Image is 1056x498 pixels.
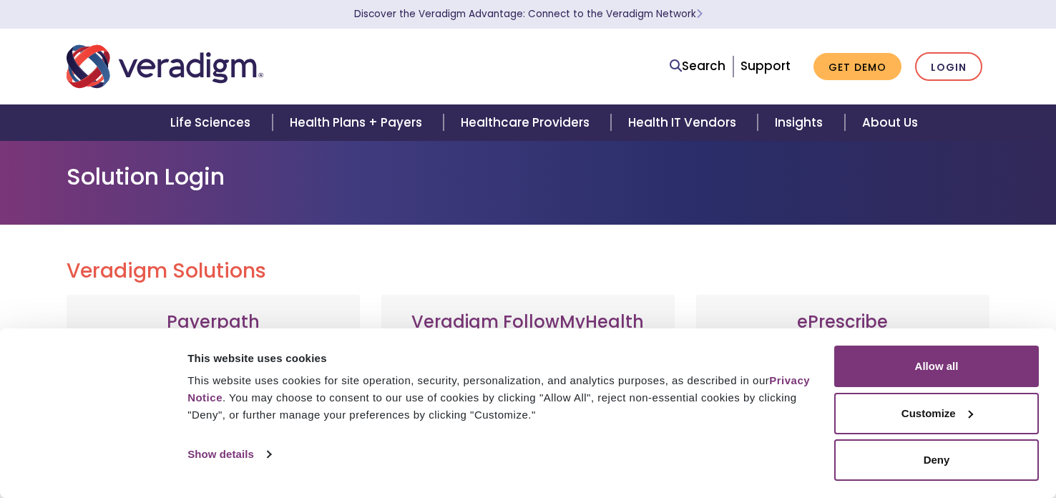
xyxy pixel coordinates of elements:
[444,104,611,141] a: Healthcare Providers
[153,104,272,141] a: Life Sciences
[67,259,989,283] h2: Veradigm Solutions
[834,393,1039,434] button: Customize
[187,372,818,424] div: This website uses cookies for site operation, security, personalization, and analytics purposes, ...
[67,163,989,190] h1: Solution Login
[740,57,791,74] a: Support
[834,346,1039,387] button: Allow all
[813,53,901,81] a: Get Demo
[915,52,982,82] a: Login
[611,104,758,141] a: Health IT Vendors
[834,439,1039,481] button: Deny
[710,312,975,333] h3: ePrescribe
[273,104,444,141] a: Health Plans + Payers
[67,43,263,90] img: Veradigm logo
[81,312,346,333] h3: Payerpath
[354,7,703,21] a: Discover the Veradigm Advantage: Connect to the Veradigm NetworkLearn More
[187,444,270,465] a: Show details
[187,350,818,367] div: This website uses cookies
[845,104,935,141] a: About Us
[396,312,660,333] h3: Veradigm FollowMyHealth
[696,7,703,21] span: Learn More
[758,104,844,141] a: Insights
[670,57,725,76] a: Search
